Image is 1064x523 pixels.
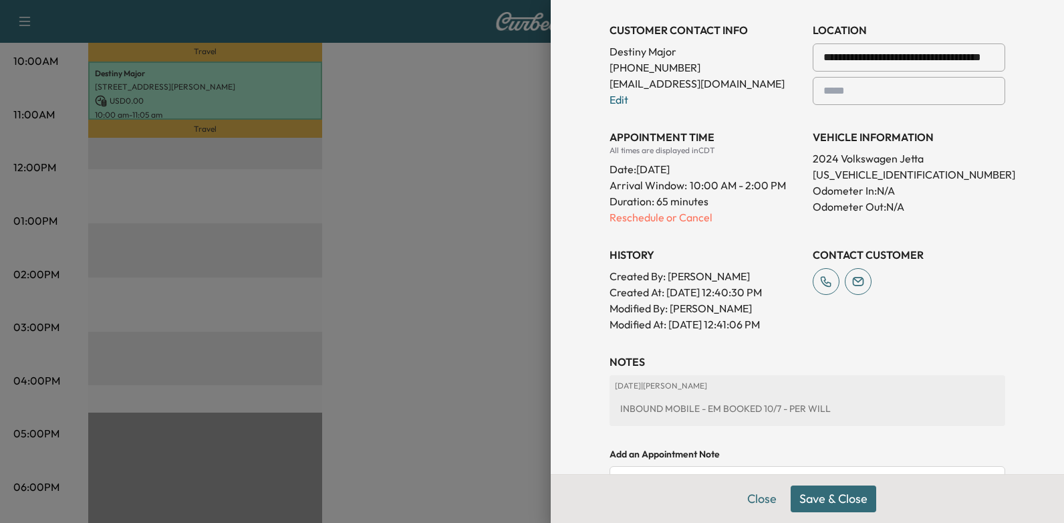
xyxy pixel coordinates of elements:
p: Modified By : [PERSON_NAME] [610,300,802,316]
p: 2024 Volkswagen Jetta [813,150,1005,167]
p: Destiny Major [610,43,802,60]
h4: Add an Appointment Note [610,447,1005,461]
h3: APPOINTMENT TIME [610,129,802,145]
p: Created At : [DATE] 12:40:30 PM [610,284,802,300]
a: Edit [610,93,628,106]
div: INBOUND MOBILE - EM BOOKED 10/7 - PER WILL [615,397,1000,421]
p: [DATE] | [PERSON_NAME] [615,381,1000,391]
p: Created By : [PERSON_NAME] [610,268,802,284]
p: Arrival Window: [610,177,802,193]
p: Odometer Out: N/A [813,199,1005,215]
span: 10:00 AM - 2:00 PM [690,177,786,193]
p: Odometer In: N/A [813,183,1005,199]
button: Save & Close [791,486,876,512]
div: Date: [DATE] [610,156,802,177]
button: Close [739,486,785,512]
div: All times are displayed in CDT [610,145,802,156]
h3: LOCATION [813,22,1005,38]
h3: CUSTOMER CONTACT INFO [610,22,802,38]
h3: History [610,247,802,263]
p: Duration: 65 minutes [610,193,802,209]
p: Modified At : [DATE] 12:41:06 PM [610,316,802,332]
p: Reschedule or Cancel [610,209,802,225]
h3: CONTACT CUSTOMER [813,247,1005,263]
p: [US_VEHICLE_IDENTIFICATION_NUMBER] [813,167,1005,183]
p: [PHONE_NUMBER] [610,60,802,76]
h3: NOTES [610,354,1005,370]
p: [EMAIL_ADDRESS][DOMAIN_NAME] [610,76,802,92]
h3: VEHICLE INFORMATION [813,129,1005,145]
